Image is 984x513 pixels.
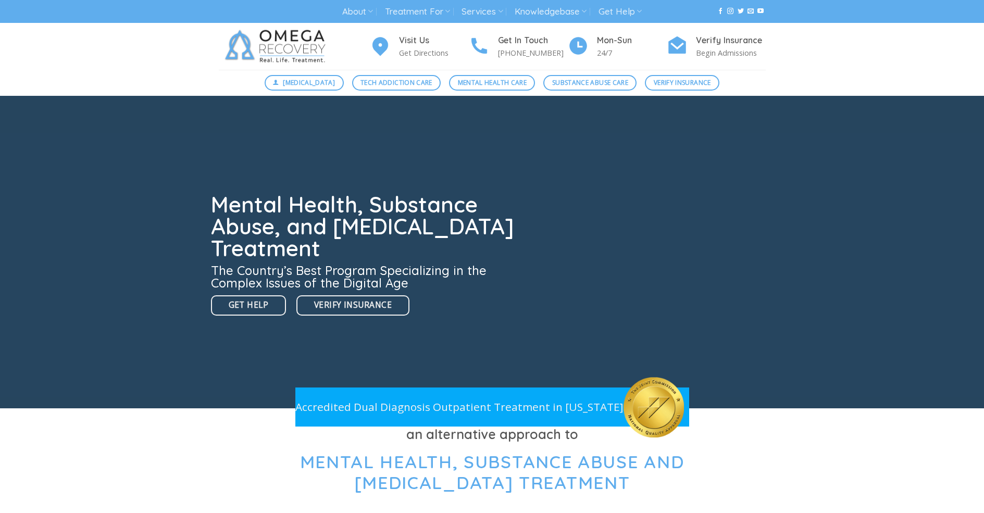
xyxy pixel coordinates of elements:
a: Mental Health Care [449,75,535,91]
span: Get Help [229,298,269,311]
p: Accredited Dual Diagnosis Outpatient Treatment in [US_STATE] [295,398,624,416]
a: Knowledgebase [515,2,587,21]
h1: Mental Health, Substance Abuse, and [MEDICAL_DATA] Treatment [211,194,520,259]
a: Send us an email [748,8,754,15]
h4: Mon-Sun [597,34,667,47]
a: Follow on Twitter [738,8,744,15]
span: Verify Insurance [314,298,392,311]
a: [MEDICAL_DATA] [265,75,344,91]
a: Visit Us Get Directions [370,34,469,59]
h4: Verify Insurance [696,34,766,47]
a: Substance Abuse Care [543,75,637,91]
img: Omega Recovery [219,23,336,70]
a: About [342,2,373,21]
a: Verify Insurance [645,75,719,91]
a: Follow on Instagram [727,8,733,15]
span: Tech Addiction Care [360,78,432,87]
span: Mental Health, Substance Abuse and [MEDICAL_DATA] Treatment [300,451,684,494]
a: Verify Insurance Begin Admissions [667,34,766,59]
span: Mental Health Care [458,78,527,87]
h4: Visit Us [399,34,469,47]
a: Follow on Facebook [717,8,724,15]
p: Begin Admissions [696,47,766,59]
h3: The Country’s Best Program Specializing in the Complex Issues of the Digital Age [211,264,520,289]
p: Get Directions [399,47,469,59]
p: [PHONE_NUMBER] [498,47,568,59]
span: Substance Abuse Care [552,78,628,87]
span: Verify Insurance [654,78,711,87]
a: Verify Insurance [296,295,409,316]
a: Get In Touch [PHONE_NUMBER] [469,34,568,59]
span: [MEDICAL_DATA] [283,78,335,87]
a: Tech Addiction Care [352,75,441,91]
h4: Get In Touch [498,34,568,47]
h3: an alternative approach to [219,424,766,445]
a: Get Help [211,295,287,316]
a: Treatment For [385,2,450,21]
a: Follow on YouTube [757,8,764,15]
a: Services [462,2,503,21]
p: 24/7 [597,47,667,59]
a: Get Help [599,2,642,21]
